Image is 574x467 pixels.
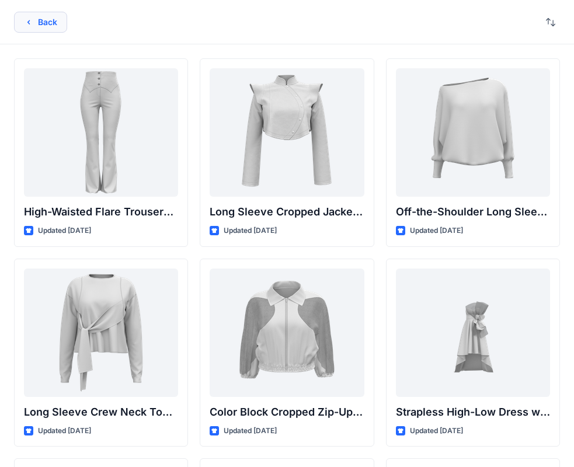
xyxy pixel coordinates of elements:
p: Color Block Cropped Zip-Up Jacket with Sheer Sleeves [210,404,364,420]
button: Back [14,12,67,33]
p: High-Waisted Flare Trousers with Button Detail [24,204,178,220]
p: Long Sleeve Cropped Jacket with Mandarin Collar and Shoulder Detail [210,204,364,220]
p: Updated [DATE] [38,225,91,237]
p: Strapless High-Low Dress with Side Bow Detail [396,404,550,420]
p: Updated [DATE] [410,425,463,437]
a: High-Waisted Flare Trousers with Button Detail [24,68,178,197]
p: Updated [DATE] [224,225,277,237]
p: Long Sleeve Crew Neck Top with Asymmetrical Tie Detail [24,404,178,420]
p: Updated [DATE] [224,425,277,437]
a: Long Sleeve Crew Neck Top with Asymmetrical Tie Detail [24,269,178,397]
a: Long Sleeve Cropped Jacket with Mandarin Collar and Shoulder Detail [210,68,364,197]
a: Color Block Cropped Zip-Up Jacket with Sheer Sleeves [210,269,364,397]
p: Updated [DATE] [38,425,91,437]
p: Off-the-Shoulder Long Sleeve Top [396,204,550,220]
a: Off-the-Shoulder Long Sleeve Top [396,68,550,197]
a: Strapless High-Low Dress with Side Bow Detail [396,269,550,397]
p: Updated [DATE] [410,225,463,237]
